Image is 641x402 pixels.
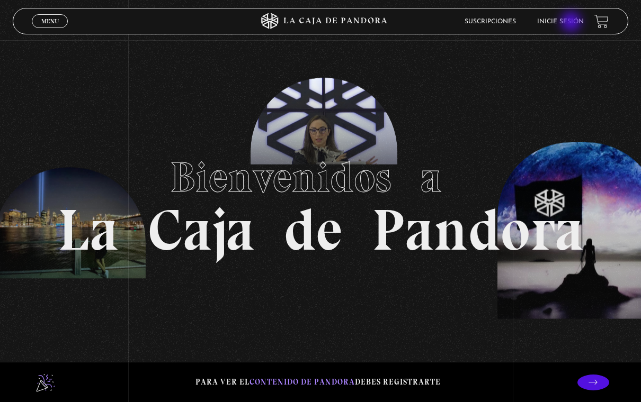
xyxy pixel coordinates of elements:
a: Inicie sesión [537,19,584,25]
span: contenido de Pandora [250,377,355,387]
span: Cerrar [38,27,63,34]
span: Menu [41,18,59,24]
h1: La Caja de Pandora [58,143,584,259]
a: Suscripciones [465,19,516,25]
p: Para ver el debes registrarte [195,375,441,389]
span: Bienvenidos a [170,152,471,203]
a: View your shopping cart [594,14,609,29]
